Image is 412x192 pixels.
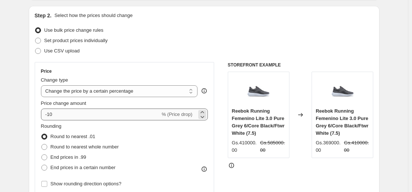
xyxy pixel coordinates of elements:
[41,100,86,106] span: Price change amount
[328,76,357,105] img: a7e6663d2809de495d74425d5a5d95ef_80x.jpg
[51,134,95,139] span: Round to nearest .01
[41,77,68,83] span: Change type
[41,123,62,129] span: Rounding
[51,181,121,186] span: Show rounding direction options?
[228,62,374,68] h6: STOREFRONT EXAMPLE
[51,154,86,160] span: End prices in .99
[41,68,52,74] h3: Price
[51,144,119,150] span: Round to nearest whole number
[316,140,340,153] span: Gs.369000.00
[41,109,160,120] input: -15
[232,108,285,136] span: Reebok Running Femenino Lite 3.0 Pure Grey 6/Core Black/Ftwr White (7.5)
[44,38,108,43] span: Set product prices individually
[344,140,369,153] span: Gs.410000.00
[232,140,257,153] span: Gs.410000.00
[54,12,133,19] p: Select how the prices should change
[162,112,192,117] span: % (Price drop)
[35,12,52,19] h2: Step 2.
[260,140,285,153] span: Gs.585000.00
[200,87,208,95] div: help
[44,27,103,33] span: Use bulk price change rules
[44,48,80,54] span: Use CSV upload
[244,76,273,105] img: a7e6663d2809de495d74425d5a5d95ef_80x.jpg
[51,165,116,170] span: End prices in a certain number
[316,108,368,136] span: Reebok Running Femenino Lite 3.0 Pure Grey 6/Core Black/Ftwr White (7.5)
